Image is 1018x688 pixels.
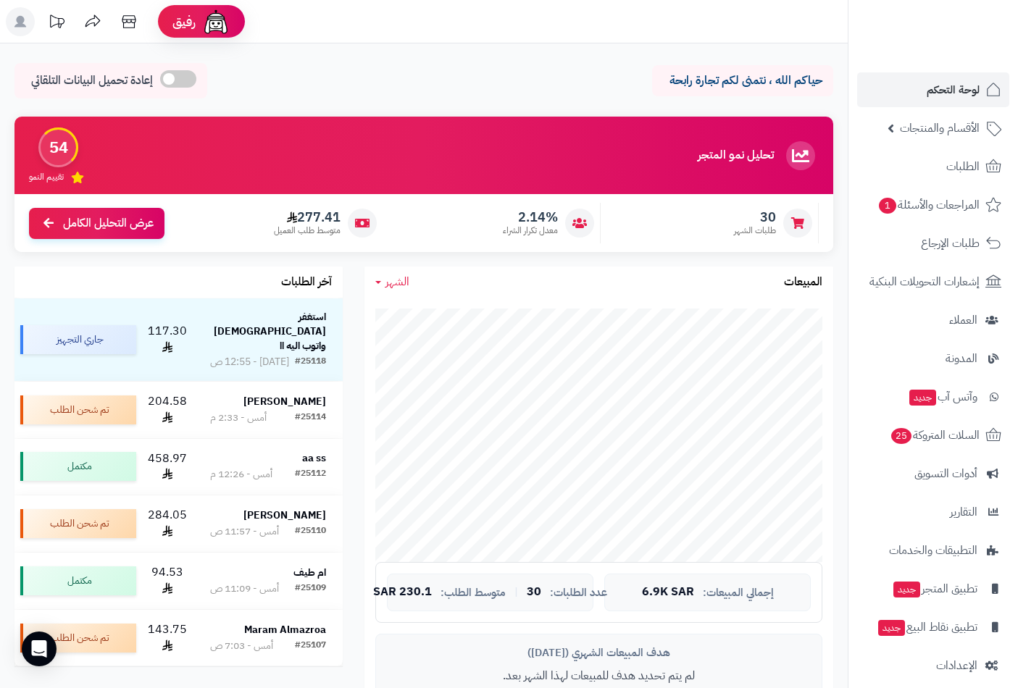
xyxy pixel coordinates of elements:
[295,639,326,653] div: #25107
[550,587,607,599] span: عدد الطلبات:
[142,439,193,495] td: 458.97
[20,566,136,595] div: مكتمل
[142,610,193,666] td: 143.75
[857,456,1009,491] a: أدوات التسويق
[857,149,1009,184] a: الطلبات
[927,80,980,100] span: لوحة التحكم
[142,553,193,609] td: 94.53
[950,502,977,522] span: التقارير
[295,411,326,425] div: #25114
[663,72,822,89] p: حياكم الله ، نتمنى لكم تجارة رابحة
[703,587,774,599] span: إجمالي المبيعات:
[857,533,1009,568] a: التطبيقات والخدمات
[900,118,980,138] span: الأقسام والمنتجات
[527,586,541,599] span: 30
[210,524,279,539] div: أمس - 11:57 ص
[210,411,267,425] div: أمس - 2:33 م
[878,620,905,636] span: جديد
[857,571,1009,606] a: تطبيق المتجرجديد
[857,648,1009,683] a: الإعدادات
[946,156,980,177] span: الطلبات
[31,72,153,89] span: إعادة تحميل البيانات التلقائي
[503,225,558,237] span: معدل تكرار الشراء
[857,341,1009,376] a: المدونة
[890,427,911,444] span: 25
[878,197,896,214] span: 1
[877,617,977,637] span: تطبيق نقاط البيع
[373,586,432,599] span: 230.1 SAR
[909,390,936,406] span: جديد
[642,586,694,599] span: 6.9K SAR
[784,276,822,289] h3: المبيعات
[919,28,1004,59] img: logo-2.png
[857,495,1009,529] a: التقارير
[29,208,164,239] a: عرض التحليل الكامل
[22,632,57,666] div: Open Intercom Messenger
[857,72,1009,107] a: لوحة التحكم
[281,276,332,289] h3: آخر الطلبات
[387,668,811,684] p: لم يتم تحديد هدف للمبيعات لهذا الشهر بعد.
[142,382,193,438] td: 204.58
[210,355,289,369] div: [DATE] - 12:55 ص
[295,524,326,539] div: #25110
[698,149,774,162] h3: تحليل نمو المتجر
[857,226,1009,261] a: طلبات الإرجاع
[20,509,136,538] div: تم شحن الطلب
[936,655,977,676] span: الإعدادات
[514,587,518,597] span: |
[857,610,1009,645] a: تطبيق نقاط البيعجديد
[893,582,920,597] span: جديد
[946,348,977,369] span: المدونة
[244,622,326,637] strong: Maram Almazroa
[142,298,193,381] td: 117.30
[274,225,341,237] span: متوسط طلب العميل
[63,215,154,232] span: عرض التحليل الكامل
[293,565,326,580] strong: ام طيف
[949,310,977,330] span: العملاء
[889,540,977,561] span: التطبيقات والخدمات
[734,225,776,237] span: طلبات الشهر
[214,309,326,353] strong: استغفر [DEMOGRAPHIC_DATA] واتوب اليه اا
[29,171,64,183] span: تقييم النمو
[503,209,558,225] span: 2.14%
[20,325,136,354] div: جاري التجهيز
[243,508,326,523] strong: [PERSON_NAME]
[295,582,326,596] div: #25109
[302,450,326,466] strong: aa ss
[857,418,1009,453] a: السلات المتروكة25
[857,264,1009,299] a: إشعارات التحويلات البنكية
[142,495,193,552] td: 284.05
[20,395,136,424] div: تم شحن الطلب
[441,587,506,599] span: متوسط الطلب:
[210,467,272,482] div: أمس - 12:26 م
[243,394,326,409] strong: [PERSON_NAME]
[890,425,980,445] span: السلات المتروكة
[172,13,196,30] span: رفيق
[914,463,977,484] span: أدوات التسويق
[877,195,980,215] span: المراجعات والأسئلة
[201,7,230,36] img: ai-face.png
[274,209,341,225] span: 277.41
[387,645,811,660] div: هدف المبيعات الشهري ([DATE])
[869,272,980,292] span: إشعارات التحويلات البنكية
[385,273,409,290] span: الشهر
[857,303,1009,337] a: العملاء
[375,274,409,290] a: الشهر
[892,579,977,599] span: تطبيق المتجر
[38,7,75,40] a: تحديثات المنصة
[921,233,980,253] span: طلبات الإرجاع
[734,209,776,225] span: 30
[20,452,136,481] div: مكتمل
[210,582,279,596] div: أمس - 11:09 ص
[210,639,273,653] div: أمس - 7:03 ص
[295,355,326,369] div: #25118
[20,624,136,653] div: تم شحن الطلب
[857,188,1009,222] a: المراجعات والأسئلة1
[857,379,1009,414] a: وآتس آبجديد
[295,467,326,482] div: #25112
[908,387,977,407] span: وآتس آب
